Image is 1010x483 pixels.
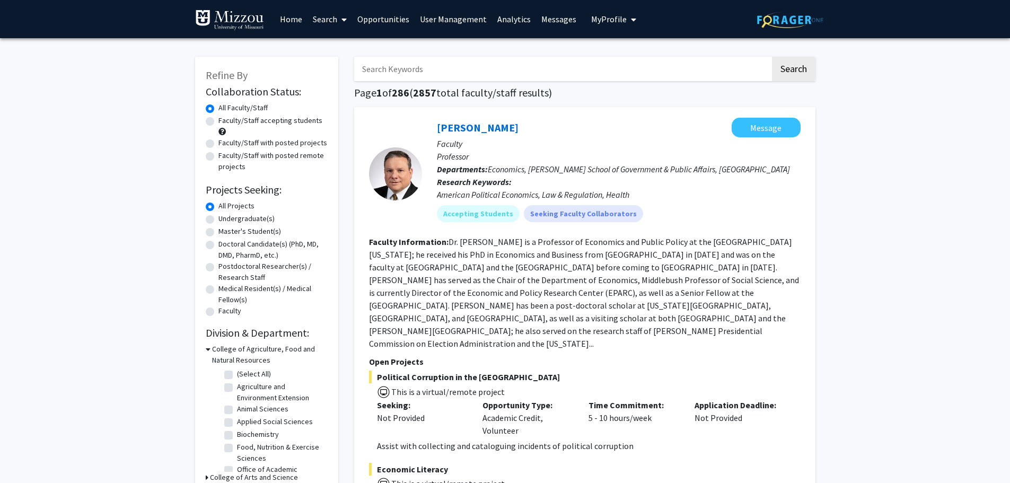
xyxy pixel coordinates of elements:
[237,381,325,403] label: Agriculture and Environment Extension
[218,137,327,148] label: Faculty/Staff with posted projects
[482,399,573,411] p: Opportunity Type:
[488,164,790,174] span: Economics, [PERSON_NAME] School of Government & Public Affairs, [GEOGRAPHIC_DATA]
[237,429,279,440] label: Biochemistry
[732,118,801,137] button: Message Jeff Milyo
[437,177,512,187] b: Research Keywords:
[581,399,687,437] div: 5 - 10 hours/week
[237,403,288,415] label: Animal Sciences
[195,10,264,31] img: University of Missouri Logo
[218,200,254,212] label: All Projects
[369,463,801,476] span: Economic Literacy
[218,226,281,237] label: Master's Student(s)
[369,236,799,349] fg-read-more: Dr. [PERSON_NAME] is a Professor of Economics and Public Policy at the [GEOGRAPHIC_DATA][US_STATE...
[437,150,801,163] p: Professor
[369,236,449,247] b: Faculty Information:
[695,399,785,411] p: Application Deadline:
[218,102,268,113] label: All Faculty/Staff
[218,213,275,224] label: Undergraduate(s)
[392,86,409,99] span: 286
[212,344,328,366] h3: College of Agriculture, Food and Natural Resources
[475,399,581,437] div: Academic Credit, Volunteer
[218,283,328,305] label: Medical Resident(s) / Medical Fellow(s)
[589,399,679,411] p: Time Commitment:
[369,371,801,383] span: Political Corruption in the [GEOGRAPHIC_DATA]
[772,57,815,81] button: Search
[237,416,313,427] label: Applied Social Sciences
[437,121,519,134] a: [PERSON_NAME]
[437,137,801,150] p: Faculty
[413,86,436,99] span: 2857
[206,85,328,98] h2: Collaboration Status:
[218,305,241,317] label: Faculty
[210,472,298,483] h3: College of Arts and Science
[437,205,520,222] mat-chip: Accepting Students
[218,239,328,261] label: Doctoral Candidate(s) (PhD, MD, DMD, PharmD, etc.)
[237,368,271,380] label: (Select All)
[376,86,382,99] span: 1
[275,1,308,38] a: Home
[757,12,823,28] img: ForagerOne Logo
[591,14,627,24] span: My Profile
[8,435,45,475] iframe: Chat
[352,1,415,38] a: Opportunities
[377,399,467,411] p: Seeking:
[237,442,325,464] label: Food, Nutrition & Exercise Sciences
[354,86,815,99] h1: Page of ( total faculty/staff results)
[369,355,801,368] p: Open Projects
[437,164,488,174] b: Departments:
[492,1,536,38] a: Analytics
[218,261,328,283] label: Postdoctoral Researcher(s) / Research Staff
[536,1,582,38] a: Messages
[390,387,505,397] span: This is a virtual/remote project
[218,115,322,126] label: Faculty/Staff accepting students
[206,183,328,196] h2: Projects Seeking:
[206,68,248,82] span: Refine By
[524,205,643,222] mat-chip: Seeking Faculty Collaborators
[354,57,770,81] input: Search Keywords
[377,440,801,452] p: Assist with collecting and cataloguing incidents of political corruption
[437,188,801,201] div: American Political Economics, Law & Regulation, Health
[206,327,328,339] h2: Division & Department:
[308,1,352,38] a: Search
[218,150,328,172] label: Faculty/Staff with posted remote projects
[415,1,492,38] a: User Management
[377,411,467,424] div: Not Provided
[687,399,793,437] div: Not Provided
